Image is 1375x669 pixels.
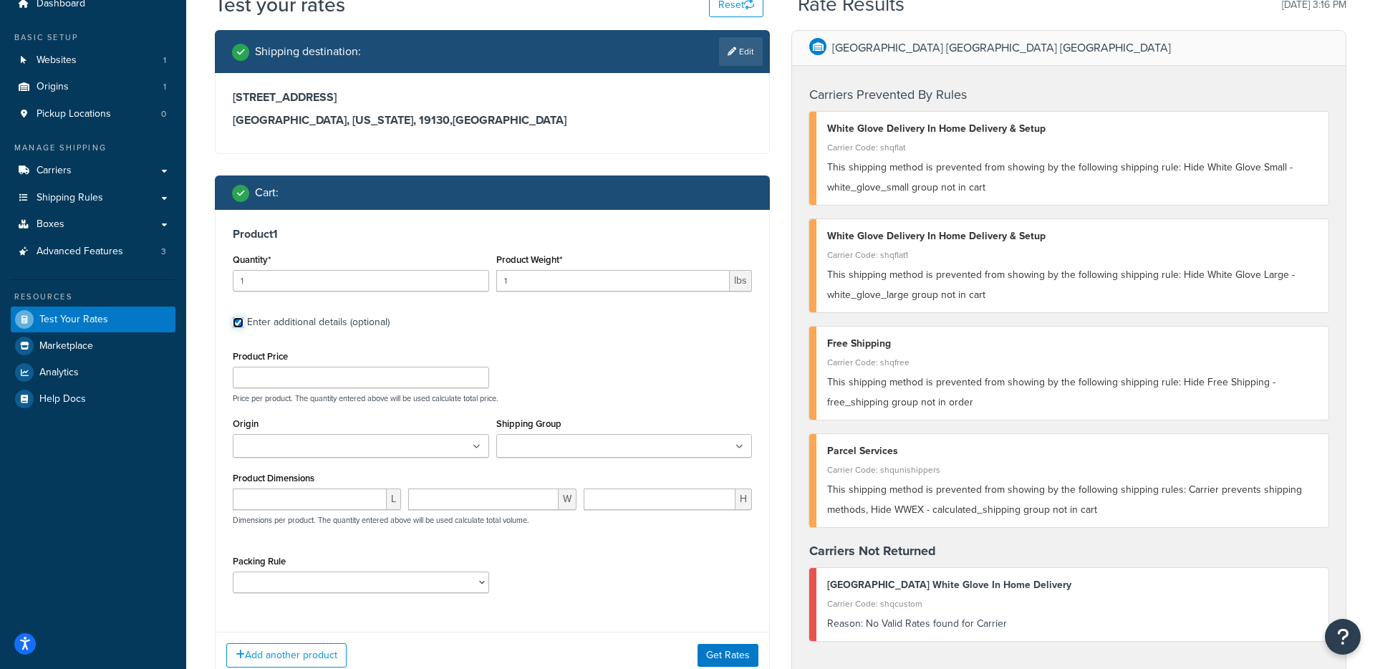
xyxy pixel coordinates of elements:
[832,38,1171,58] p: [GEOGRAPHIC_DATA] [GEOGRAPHIC_DATA] [GEOGRAPHIC_DATA]
[11,360,175,385] a: Analytics
[827,334,1318,354] div: Free Shipping
[827,226,1318,246] div: White Glove Delivery In Home Delivery & Setup
[11,47,175,74] a: Websites1
[827,441,1318,461] div: Parcel Services
[559,488,576,510] span: W
[229,515,529,525] p: Dimensions per product. The quantity entered above will be used calculate total volume.
[11,239,175,265] a: Advanced Features3
[827,267,1295,302] span: This shipping method is prevented from showing by the following shipping rule: Hide White Glove L...
[233,227,752,241] h3: Product 1
[827,245,1318,265] div: Carrier Code: shqflat1
[163,54,166,67] span: 1
[39,314,108,326] span: Test Your Rates
[387,488,401,510] span: L
[496,270,730,292] input: 0.00
[11,158,175,184] a: Carriers
[11,386,175,412] a: Help Docs
[233,317,243,328] input: Enter additional details (optional)
[11,307,175,332] a: Test Your Rates
[827,460,1318,480] div: Carrier Code: shqunishippers
[496,418,561,429] label: Shipping Group
[233,254,271,265] label: Quantity*
[698,644,758,667] button: Get Rates
[827,482,1302,517] span: This shipping method is prevented from showing by the following shipping rules: Carrier prevents ...
[827,352,1318,372] div: Carrier Code: shqfree
[233,351,288,362] label: Product Price
[827,160,1293,195] span: This shipping method is prevented from showing by the following shipping rule: Hide White Glove S...
[233,270,489,292] input: 0
[11,101,175,127] li: Pickup Locations
[809,542,936,560] strong: Carriers Not Returned
[11,74,175,100] a: Origins1
[11,32,175,44] div: Basic Setup
[827,575,1318,595] div: [GEOGRAPHIC_DATA] White Glove In Home Delivery
[37,81,69,93] span: Origins
[247,312,390,332] div: Enter additional details (optional)
[11,291,175,303] div: Resources
[11,142,175,154] div: Manage Shipping
[496,254,562,265] label: Product Weight*
[233,556,286,567] label: Packing Rule
[11,101,175,127] a: Pickup Locations0
[11,239,175,265] li: Advanced Features
[11,47,175,74] li: Websites
[827,138,1318,158] div: Carrier Code: shqflat
[730,270,752,292] span: lbs
[163,81,166,93] span: 1
[11,74,175,100] li: Origins
[37,108,111,120] span: Pickup Locations
[827,616,863,631] span: Reason:
[233,418,259,429] label: Origin
[255,186,279,199] h2: Cart :
[233,113,752,127] h3: [GEOGRAPHIC_DATA], [US_STATE], 19130 , [GEOGRAPHIC_DATA]
[229,393,756,403] p: Price per product. The quantity entered above will be used calculate total price.
[161,246,166,258] span: 3
[735,488,752,510] span: H
[39,393,86,405] span: Help Docs
[233,473,314,483] label: Product Dimensions
[827,594,1318,614] div: Carrier Code: shqcustom
[37,192,103,204] span: Shipping Rules
[827,119,1318,139] div: White Glove Delivery In Home Delivery & Setup
[827,375,1275,410] span: This shipping method is prevented from showing by the following shipping rule: Hide Free Shipping...
[719,37,763,66] a: Edit
[37,165,72,177] span: Carriers
[11,211,175,238] a: Boxes
[37,246,123,258] span: Advanced Features
[39,367,79,379] span: Analytics
[255,45,361,58] h2: Shipping destination :
[161,108,166,120] span: 0
[39,340,93,352] span: Marketplace
[226,643,347,668] button: Add another product
[37,218,64,231] span: Boxes
[809,85,1328,105] h4: Carriers Prevented By Rules
[1325,619,1361,655] button: Open Resource Center
[11,185,175,211] a: Shipping Rules
[11,333,175,359] a: Marketplace
[233,90,752,105] h3: [STREET_ADDRESS]
[37,54,77,67] span: Websites
[827,614,1318,634] div: No Valid Rates found for Carrier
